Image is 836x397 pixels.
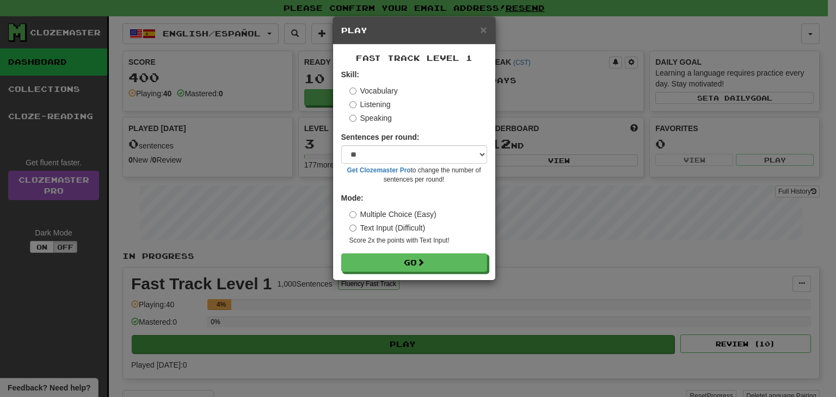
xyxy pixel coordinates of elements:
input: Vocabulary [349,88,356,95]
input: Listening [349,101,356,108]
input: Speaking [349,115,356,122]
small: to change the number of sentences per round! [341,166,487,184]
span: × [480,23,487,36]
small: Score 2x the points with Text Input ! [349,236,487,245]
button: Go [341,253,487,272]
label: Speaking [349,113,392,123]
span: Fast Track Level 1 [356,53,472,63]
label: Multiple Choice (Easy) [349,209,437,220]
label: Listening [349,99,391,110]
strong: Mode: [341,194,364,202]
strong: Skill: [341,70,359,79]
label: Sentences per round: [341,132,420,142]
h5: Play [341,25,487,36]
input: Text Input (Difficult) [349,225,356,232]
button: Close [480,24,487,35]
input: Multiple Choice (Easy) [349,211,356,218]
label: Vocabulary [349,85,398,96]
label: Text Input (Difficult) [349,222,426,233]
a: Get Clozemaster Pro [347,166,411,174]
